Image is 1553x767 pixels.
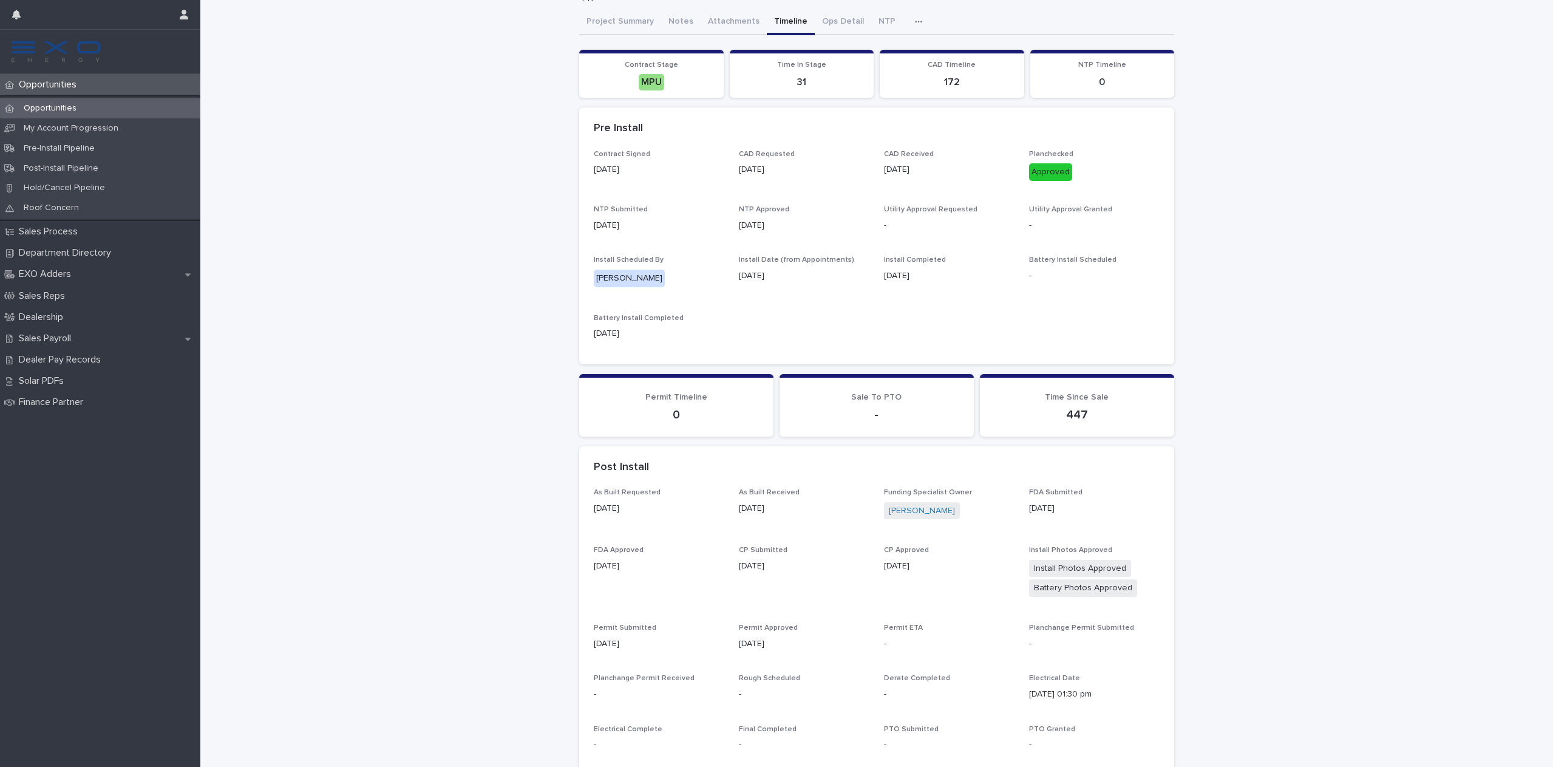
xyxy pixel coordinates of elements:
button: Ops Detail [815,10,871,35]
p: Opportunities [14,79,86,90]
span: Permit Submitted [594,624,656,632]
span: Install Photos Approved [1029,560,1131,578]
span: CAD Timeline [928,61,976,69]
p: [DATE] [884,270,1014,282]
button: Timeline [767,10,815,35]
p: [DATE] 01:30 pm [1029,688,1160,701]
p: [DATE] [884,560,1014,573]
p: [DATE] [594,219,724,232]
p: 0 [594,407,759,422]
p: EXO Adders [14,268,81,280]
span: Install Completed [884,256,946,264]
span: As Built Requested [594,489,661,496]
p: [DATE] [739,219,869,232]
span: CP Submitted [739,547,787,554]
span: Utility Approval Requested [884,206,977,213]
p: - [884,638,1014,650]
p: Post-Install Pipeline [14,163,108,174]
h2: Pre Install [594,122,643,135]
div: [PERSON_NAME] [594,270,665,287]
span: FDA Submitted [1029,489,1082,496]
span: Derate Completed [884,675,950,682]
span: Install Date (from Appointments) [739,256,854,264]
p: - [1029,638,1160,650]
p: [DATE] [594,560,724,573]
p: - [884,738,1014,751]
p: 31 [737,77,867,88]
p: Department Directory [14,247,121,259]
span: Planchange Permit Received [594,675,695,682]
button: NTP [871,10,903,35]
button: Attachments [701,10,767,35]
p: Pre-Install Pipeline [14,143,104,154]
p: Dealership [14,312,73,323]
div: Approved [1029,163,1072,181]
span: CP Approved [884,547,929,554]
p: My Account Progression [14,123,128,134]
p: - [594,688,724,701]
p: [DATE] [739,163,869,176]
p: Hold/Cancel Pipeline [14,183,115,193]
p: Opportunities [14,103,86,114]
p: [DATE] [594,163,724,176]
div: MPU [639,74,664,90]
a: [PERSON_NAME] [889,505,955,517]
button: Project Summary [579,10,661,35]
span: NTP Approved [739,206,789,213]
p: [DATE] [594,502,724,515]
p: Sales Process [14,226,87,237]
p: [DATE] [739,638,869,650]
span: Time Since Sale [1045,393,1109,401]
p: - [884,688,1014,701]
span: As Built Received [739,489,800,496]
p: - [594,738,724,751]
p: [DATE] [1029,502,1160,515]
p: [DATE] [739,502,869,515]
span: Time In Stage [777,61,826,69]
span: Utility Approval Granted [1029,206,1112,213]
span: Planchange Permit Submitted [1029,624,1134,632]
span: Permit ETA [884,624,923,632]
span: PTO Granted [1029,726,1075,733]
p: [DATE] [594,327,724,340]
span: FDA Approved [594,547,644,554]
button: Notes [661,10,701,35]
p: Solar PDFs [14,375,73,387]
span: Planchecked [1029,151,1073,158]
p: - [884,219,1014,232]
p: Sales Reps [14,290,75,302]
p: - [739,688,869,701]
p: [DATE] [739,270,869,282]
span: Battery Photos Approved [1029,579,1137,597]
span: Install Photos Approved [1029,547,1112,554]
p: 447 [994,407,1160,422]
span: Contract Signed [594,151,650,158]
h2: Post Install [594,461,649,474]
span: Permit Approved [739,624,798,632]
span: Sale To PTO [851,393,902,401]
span: Battery Install Scheduled [1029,256,1116,264]
span: CAD Received [884,151,934,158]
p: - [1029,738,1160,751]
p: 172 [887,77,1017,88]
p: - [1029,270,1160,282]
p: - [739,738,869,751]
p: - [794,407,959,422]
span: Electrical Date [1029,675,1080,682]
p: [DATE] [594,638,724,650]
span: Final Completed [739,726,797,733]
p: Sales Payroll [14,333,81,344]
span: CAD Requested [739,151,795,158]
p: [DATE] [739,560,869,573]
span: Electrical Complete [594,726,662,733]
span: Install Scheduled By [594,256,664,264]
p: - [1029,219,1160,232]
span: PTO Submitted [884,726,939,733]
p: 0 [1038,77,1167,88]
p: Finance Partner [14,397,93,408]
img: FKS5r6ZBThi8E5hshIGi [10,39,102,64]
span: Battery Install Completed [594,315,684,322]
span: Contract Stage [625,61,678,69]
p: Dealer Pay Records [14,354,110,366]
span: NTP Timeline [1078,61,1126,69]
